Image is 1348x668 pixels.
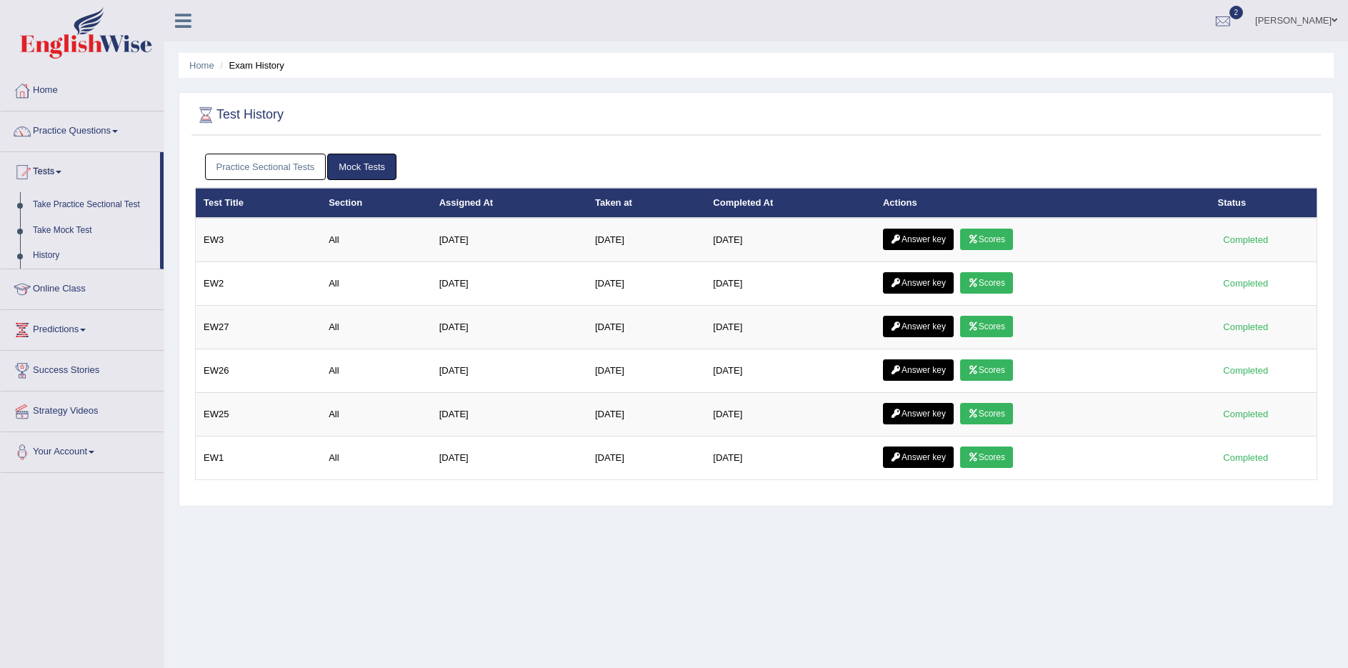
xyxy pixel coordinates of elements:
a: Answer key [883,359,954,381]
td: [DATE] [431,393,587,437]
a: Your Account [1,432,164,468]
a: Scores [960,229,1013,250]
a: Home [1,71,164,106]
a: Online Class [1,269,164,305]
td: All [321,437,431,480]
a: Predictions [1,310,164,346]
a: Answer key [883,316,954,337]
td: [DATE] [705,437,875,480]
a: Practice Questions [1,111,164,147]
td: [DATE] [587,218,705,262]
a: Practice Sectional Tests [205,154,326,180]
td: [DATE] [431,437,587,480]
a: Home [189,60,214,71]
td: All [321,306,431,349]
th: Completed At [705,188,875,218]
div: Completed [1218,319,1274,334]
td: [DATE] [587,262,705,306]
a: Take Practice Sectional Test [26,192,160,218]
a: Take Mock Test [26,218,160,244]
a: Mock Tests [327,154,396,180]
div: Completed [1218,363,1274,378]
td: [DATE] [705,306,875,349]
a: Strategy Videos [1,392,164,427]
li: Exam History [216,59,284,72]
th: Taken at [587,188,705,218]
th: Section [321,188,431,218]
td: All [321,262,431,306]
a: Scores [960,272,1013,294]
td: [DATE] [587,349,705,393]
td: EW3 [196,218,321,262]
a: Scores [960,359,1013,381]
td: [DATE] [431,262,587,306]
td: [DATE] [587,306,705,349]
a: Scores [960,447,1013,468]
a: Answer key [883,229,954,250]
a: Tests [1,152,160,188]
td: [DATE] [587,393,705,437]
td: [DATE] [705,262,875,306]
th: Assigned At [431,188,587,218]
a: Answer key [883,403,954,424]
span: 2 [1229,6,1244,19]
td: EW27 [196,306,321,349]
a: Scores [960,316,1013,337]
td: EW25 [196,393,321,437]
a: History [26,243,160,269]
td: All [321,218,431,262]
div: Completed [1218,450,1274,465]
td: [DATE] [431,218,587,262]
a: Answer key [883,447,954,468]
td: EW1 [196,437,321,480]
td: [DATE] [705,393,875,437]
div: Completed [1218,232,1274,247]
td: [DATE] [705,218,875,262]
td: EW26 [196,349,321,393]
td: All [321,349,431,393]
th: Test Title [196,188,321,218]
a: Scores [960,403,1013,424]
td: All [321,393,431,437]
td: [DATE] [431,306,587,349]
td: [DATE] [705,349,875,393]
td: [DATE] [587,437,705,480]
th: Status [1210,188,1317,218]
h2: Test History [195,104,284,126]
td: [DATE] [431,349,587,393]
th: Actions [875,188,1210,218]
div: Completed [1218,276,1274,291]
a: Answer key [883,272,954,294]
a: Success Stories [1,351,164,387]
td: EW2 [196,262,321,306]
div: Completed [1218,407,1274,422]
